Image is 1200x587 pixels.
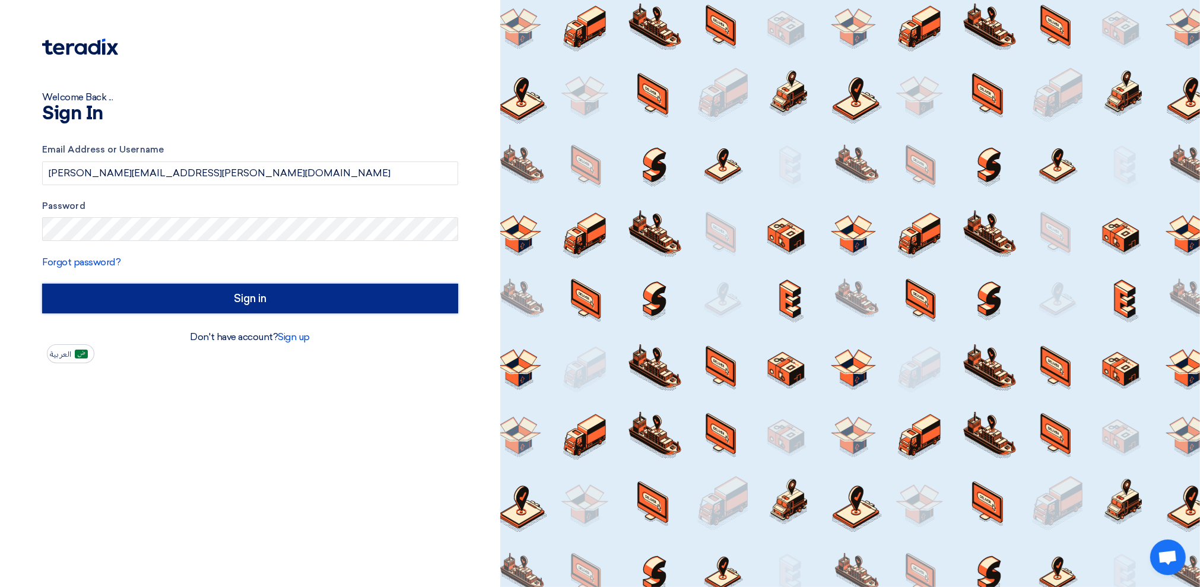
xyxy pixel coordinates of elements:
a: Open chat [1150,540,1186,575]
label: Password [42,199,458,213]
span: العربية [50,350,71,358]
a: Forgot password? [42,256,120,268]
button: العربية [47,344,94,363]
label: Email Address or Username [42,143,458,157]
a: Sign up [278,331,310,342]
h1: Sign In [42,104,458,123]
img: ar-AR.png [75,350,88,358]
input: Enter your business email or username [42,161,458,185]
input: Sign in [42,284,458,313]
div: Welcome Back ... [42,90,458,104]
div: Don't have account? [42,330,458,344]
img: Teradix logo [42,39,118,55]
